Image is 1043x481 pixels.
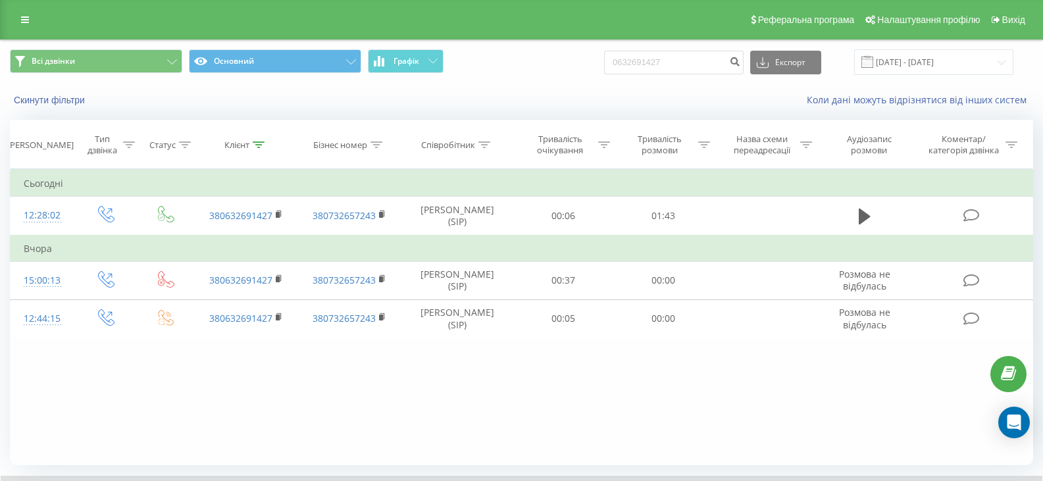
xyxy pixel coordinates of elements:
div: 12:44:15 [24,306,61,332]
a: Коли дані можуть відрізнятися вiд інших систем [807,93,1033,106]
span: Графік [394,57,419,66]
div: Статус [149,139,176,151]
button: Графік [368,49,444,73]
span: Вихід [1002,14,1025,25]
div: 15:00:13 [24,268,61,293]
td: [PERSON_NAME] (SIP) [401,299,513,338]
span: Реферальна програма [758,14,855,25]
button: Основний [189,49,361,73]
div: 12:28:02 [24,203,61,228]
span: Розмова не відбулась [839,306,890,330]
a: 380732657243 [313,209,376,222]
button: Скинути фільтри [10,94,91,106]
input: Пошук за номером [604,51,744,74]
a: 380632691427 [209,274,272,286]
td: 00:05 [513,299,613,338]
div: Бізнес номер [313,139,367,151]
div: [PERSON_NAME] [7,139,74,151]
td: [PERSON_NAME] (SIP) [401,261,513,299]
td: 00:00 [613,299,713,338]
div: Клієнт [224,139,249,151]
button: Експорт [750,51,821,74]
td: 00:37 [513,261,613,299]
a: 380732657243 [313,312,376,324]
span: Налаштування профілю [877,14,980,25]
a: 380732657243 [313,274,376,286]
a: 380632691427 [209,209,272,222]
td: Сьогодні [11,170,1033,197]
div: Коментар/категорія дзвінка [925,134,1002,156]
div: Назва схеми переадресації [726,134,797,156]
button: Всі дзвінки [10,49,182,73]
span: Розмова не відбулась [839,268,890,292]
div: Тип дзвінка [86,134,119,156]
div: Тривалість розмови [625,134,695,156]
td: [PERSON_NAME] (SIP) [401,197,513,236]
span: Всі дзвінки [32,56,75,66]
div: Тривалість очікування [525,134,595,156]
td: Вчора [11,236,1033,262]
td: 01:43 [613,197,713,236]
div: Open Intercom Messenger [998,407,1030,438]
td: 00:06 [513,197,613,236]
a: 380632691427 [209,312,272,324]
div: Аудіозапис розмови [828,134,909,156]
div: Співробітник [421,139,475,151]
td: 00:00 [613,261,713,299]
